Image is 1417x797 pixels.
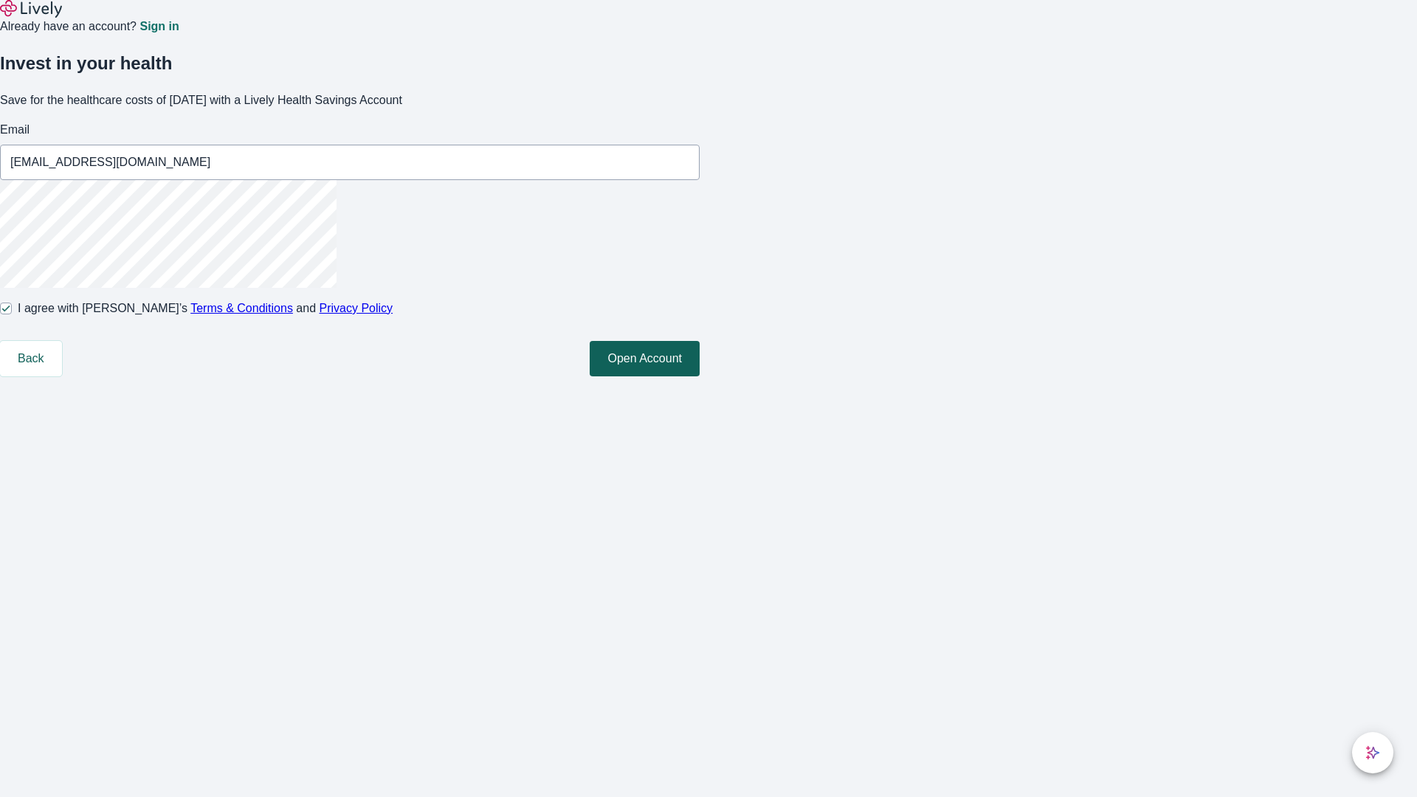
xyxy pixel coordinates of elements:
a: Terms & Conditions [190,302,293,314]
a: Privacy Policy [320,302,393,314]
span: I agree with [PERSON_NAME]’s and [18,300,393,317]
a: Sign in [139,21,179,32]
button: chat [1352,732,1393,773]
button: Open Account [590,341,700,376]
svg: Lively AI Assistant [1365,745,1380,760]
